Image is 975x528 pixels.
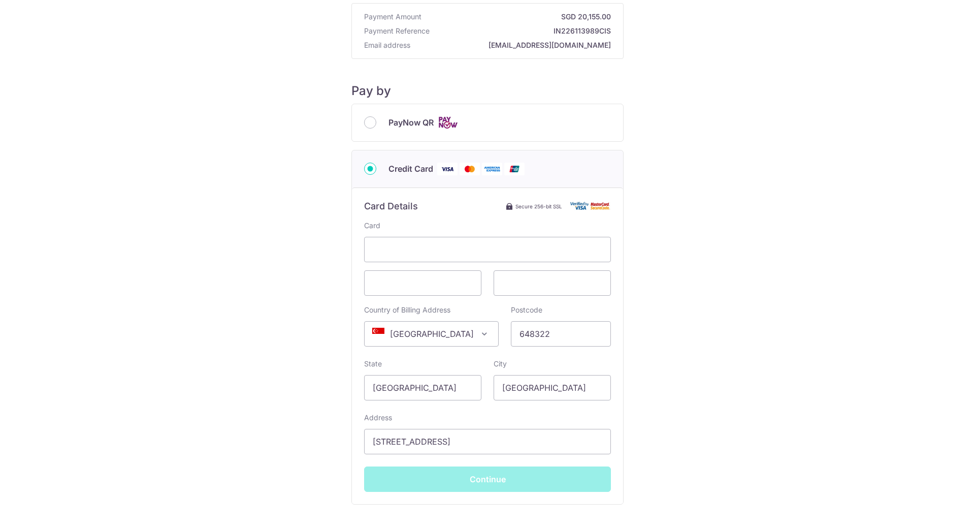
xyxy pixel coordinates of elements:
iframe: Secure card expiration date input frame [373,277,473,289]
label: Postcode [511,305,542,315]
span: Payment Reference [364,26,430,36]
span: Credit Card [388,163,433,175]
label: City [494,359,507,369]
img: American Express [482,163,502,175]
img: Union Pay [504,163,525,175]
label: Card [364,221,380,231]
span: Secure 256-bit SSL [515,202,562,210]
h6: Card Details [364,200,418,212]
strong: IN226113989CIS [434,26,611,36]
img: Visa [437,163,458,175]
input: Example 123456 [511,321,611,347]
iframe: Secure card number input frame [373,243,602,256]
span: Payment Amount [364,12,421,22]
label: Address [364,413,392,423]
img: Card secure [570,202,611,210]
iframe: Secure card security code input frame [502,277,602,289]
div: Credit Card Visa Mastercard American Express Union Pay [364,163,611,175]
span: Singapore [364,321,499,347]
div: PayNow QR Cards logo [364,116,611,129]
span: Singapore [365,322,498,346]
label: Country of Billing Address [364,305,450,315]
span: Email address [364,40,410,50]
h5: Pay by [351,83,624,99]
span: PayNow QR [388,116,434,129]
img: Mastercard [460,163,480,175]
label: State [364,359,382,369]
strong: SGD 20,155.00 [426,12,611,22]
img: Cards logo [438,116,458,129]
strong: [EMAIL_ADDRESS][DOMAIN_NAME] [414,40,611,50]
